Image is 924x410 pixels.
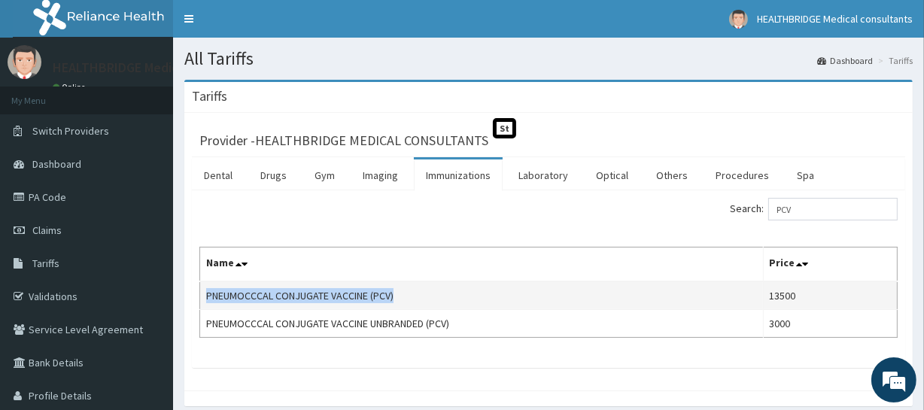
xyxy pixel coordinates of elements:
a: Spa [785,159,826,191]
a: Laboratory [506,159,580,191]
p: HEALTHBRIDGE Medical consultants [53,61,263,74]
li: Tariffs [874,54,913,67]
span: HEALTHBRIDGE Medical consultants [757,12,913,26]
span: St [493,118,516,138]
a: Imaging [351,159,410,191]
span: We're online! [87,114,208,266]
td: 3000 [763,310,897,338]
a: Dental [192,159,245,191]
a: Procedures [704,159,781,191]
div: Chat with us now [78,84,253,104]
img: User Image [729,10,748,29]
td: 13500 [763,281,897,310]
img: d_794563401_company_1708531726252_794563401 [28,75,61,113]
a: Immunizations [414,159,503,191]
a: Online [53,82,89,93]
a: Others [644,159,700,191]
span: Switch Providers [32,124,109,138]
h3: Tariffs [192,90,227,103]
h3: Provider - HEALTHBRIDGE MEDICAL CONSULTANTS [199,134,488,147]
div: Minimize live chat window [247,8,283,44]
input: Search: [768,198,898,220]
textarea: Type your message and hit 'Enter' [8,260,287,313]
a: Optical [584,159,640,191]
img: User Image [8,45,41,79]
span: Dashboard [32,157,81,171]
h1: All Tariffs [184,49,913,68]
span: Tariffs [32,257,59,270]
label: Search: [730,198,898,220]
td: PNEUMOCCCAL CONJUGATE VACCINE UNBRANDED (PCV) [200,310,764,338]
td: PNEUMOCCCAL CONJUGATE VACCINE (PCV) [200,281,764,310]
th: Price [763,248,897,282]
a: Drugs [248,159,299,191]
span: Claims [32,223,62,237]
th: Name [200,248,764,282]
a: Gym [302,159,347,191]
a: Dashboard [817,54,873,67]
